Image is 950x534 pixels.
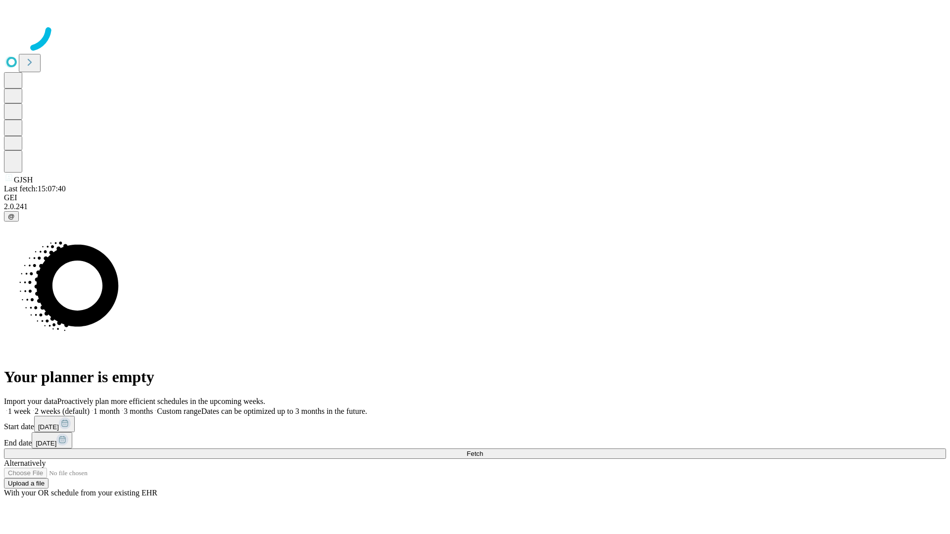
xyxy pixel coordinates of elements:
[8,407,31,415] span: 1 week
[4,202,946,211] div: 2.0.241
[4,397,57,405] span: Import your data
[4,432,946,448] div: End date
[4,489,157,497] span: With your OR schedule from your existing EHR
[38,423,59,431] span: [DATE]
[4,211,19,222] button: @
[124,407,153,415] span: 3 months
[14,176,33,184] span: GJSH
[36,440,56,447] span: [DATE]
[4,459,46,467] span: Alternatively
[4,448,946,459] button: Fetch
[34,416,75,432] button: [DATE]
[94,407,120,415] span: 1 month
[4,193,946,202] div: GEI
[32,432,72,448] button: [DATE]
[157,407,201,415] span: Custom range
[35,407,90,415] span: 2 weeks (default)
[4,368,946,386] h1: Your planner is empty
[4,416,946,432] div: Start date
[467,450,483,457] span: Fetch
[4,184,66,193] span: Last fetch: 15:07:40
[201,407,367,415] span: Dates can be optimized up to 3 months in the future.
[57,397,265,405] span: Proactively plan more efficient schedules in the upcoming weeks.
[4,478,48,489] button: Upload a file
[8,213,15,220] span: @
